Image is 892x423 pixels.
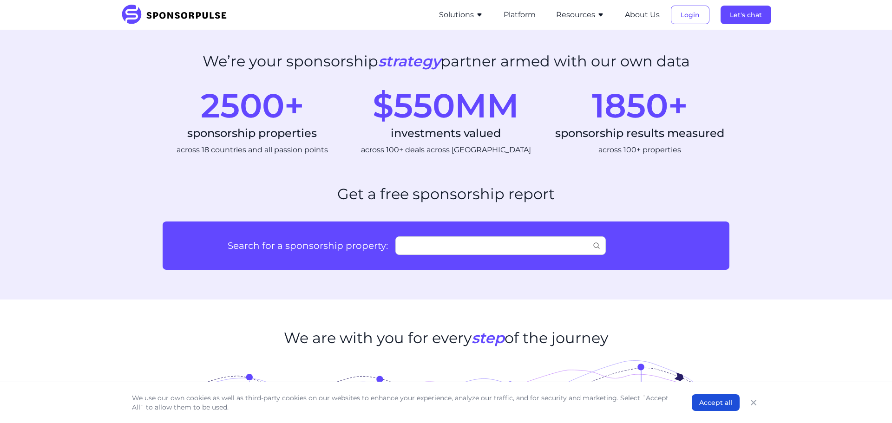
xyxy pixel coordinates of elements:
[132,393,673,412] p: We use our own cookies as well as third-party cookies on our websites to enhance your experience,...
[721,11,771,19] a: Let's chat
[163,126,341,141] div: sponsorship properties
[747,396,760,409] button: Close
[846,378,892,423] iframe: Chat Widget
[625,9,660,20] button: About Us
[284,329,608,347] h2: We are with you for every of the journey
[721,6,771,24] button: Let's chat
[356,144,535,156] div: across 100+ deals across [GEOGRAPHIC_DATA]
[692,394,740,411] button: Accept all
[337,185,555,203] h2: Get a free sponsorship report
[163,144,341,156] div: across 18 countries and all passion points
[356,126,535,141] div: investments valued
[671,11,709,19] a: Login
[504,9,536,20] button: Platform
[472,329,505,347] span: step
[556,9,604,20] button: Resources
[551,144,729,156] div: across 100+ properties
[121,5,234,25] img: SponsorPulse
[439,9,483,20] button: Solutions
[504,11,536,19] a: Platform
[671,6,709,24] button: Login
[625,11,660,19] a: About Us
[551,126,729,141] div: sponsorship results measured
[551,89,729,122] div: 1850+
[356,89,535,122] div: $550MM
[177,239,388,252] label: Search for a sponsorship property:
[163,89,341,122] div: 2500+
[378,52,440,70] i: strategy
[203,52,690,70] h2: We’re your sponsorship partner armed with our own data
